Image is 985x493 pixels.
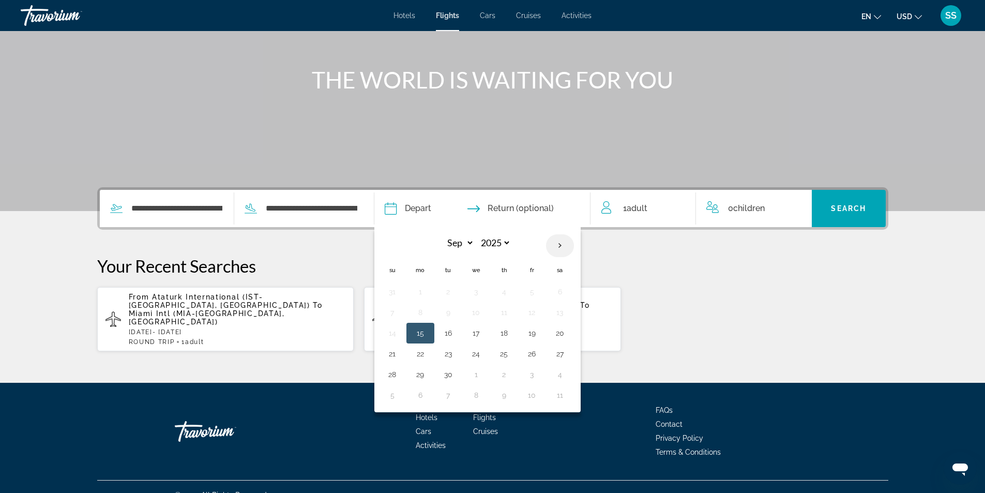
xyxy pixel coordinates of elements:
button: Day 14 [384,326,401,340]
button: Day 25 [496,347,512,361]
a: Flights [473,413,496,422]
button: Day 5 [524,285,540,299]
button: Day 18 [496,326,512,340]
button: Travelers: 1 adult, 0 children [591,190,812,227]
span: FAQs [656,406,673,414]
a: Travorium [21,2,124,29]
span: Miami Intl (MIA-[GEOGRAPHIC_DATA], [GEOGRAPHIC_DATA]) [129,309,285,326]
a: Terms & Conditions [656,448,721,456]
button: Day 11 [552,388,568,402]
a: Cruises [516,11,541,20]
button: Day 4 [552,367,568,382]
button: Day 22 [412,347,429,361]
a: Hotels [393,11,415,20]
button: Day 15 [412,326,429,340]
button: Day 8 [412,305,429,320]
button: Day 20 [552,326,568,340]
button: Day 9 [496,388,512,402]
button: Day 1 [412,285,429,299]
button: Day 8 [468,388,484,402]
span: 1 [181,338,204,346]
button: Day 3 [524,367,540,382]
button: Day 4 [496,285,512,299]
button: Day 29 [412,367,429,382]
div: Search widget [100,190,886,227]
span: 0 [728,201,765,216]
a: Cars [416,427,431,436]
span: Children [733,203,765,213]
button: Day 24 [468,347,484,361]
button: Day 16 [440,326,457,340]
a: Cars [480,11,495,20]
button: Day 10 [524,388,540,402]
button: Day 6 [412,388,429,402]
span: Adult [185,338,204,346]
button: Day 11 [496,305,512,320]
span: Adult [627,203,647,213]
button: User Menu [937,5,964,26]
span: Return (optional) [488,201,554,216]
iframe: Button to launch messaging window [944,452,977,485]
a: Travorium [175,416,278,447]
span: To [313,301,322,309]
span: From [129,293,149,301]
button: Next month [546,234,574,258]
button: Day 19 [524,326,540,340]
p: [DATE] - [DATE] [129,328,346,336]
a: Cruises [473,427,498,436]
button: Depart date [385,190,431,227]
button: Day 3 [468,285,484,299]
button: Day 7 [384,305,401,320]
button: Return date [467,190,554,227]
a: Privacy Policy [656,434,703,442]
button: Day 5 [384,388,401,402]
a: Activities [562,11,592,20]
button: Search [812,190,886,227]
a: Flights [436,11,459,20]
span: USD [897,12,912,21]
button: Day 17 [468,326,484,340]
button: Day 21 [384,347,401,361]
a: Contact [656,420,683,428]
button: Day 1 [468,367,484,382]
button: Day 13 [552,305,568,320]
button: Day 12 [524,305,540,320]
button: Day 2 [496,367,512,382]
span: Ataturk International (IST-[GEOGRAPHIC_DATA], [GEOGRAPHIC_DATA]) [129,293,310,309]
a: Hotels [416,413,437,422]
select: Select year [477,234,511,252]
a: Activities [416,441,446,450]
button: Day 27 [552,347,568,361]
p: Your Recent Searches [97,256,888,276]
select: Select month [441,234,474,252]
span: en [861,12,871,21]
span: Search [831,204,866,213]
button: From Ataturk International (IST-[GEOGRAPHIC_DATA], [GEOGRAPHIC_DATA]) To Miami Intl (MIA-[GEOGRAP... [97,287,354,352]
button: Day 31 [384,285,401,299]
button: Day 6 [552,285,568,299]
button: Day 30 [440,367,457,382]
button: Day 26 [524,347,540,361]
span: SS [945,10,957,21]
span: ROUND TRIP [129,338,175,346]
button: From Ataturk International (IST-[GEOGRAPHIC_DATA], [GEOGRAPHIC_DATA]) To Miami Intl (MIA-[GEOGRAP... [364,287,621,352]
button: Change language [861,9,881,24]
button: Day 28 [384,367,401,382]
button: Change currency [897,9,922,24]
button: Day 10 [468,305,484,320]
button: Day 9 [440,305,457,320]
span: 1 [623,201,647,216]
